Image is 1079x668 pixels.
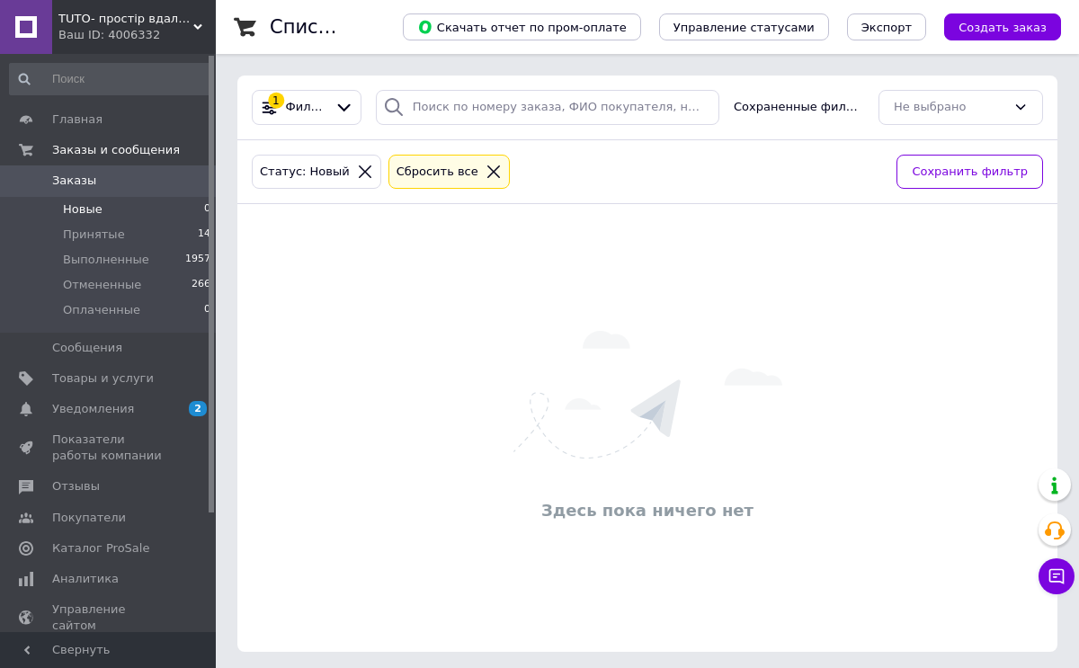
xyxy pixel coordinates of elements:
span: Уведомления [52,401,134,417]
button: Чат с покупателем [1039,558,1075,594]
span: Выполненные [63,252,149,268]
span: Отзывы [52,478,100,494]
button: Экспорт [847,13,926,40]
h1: Список заказов [270,16,424,38]
span: 14 [198,227,210,243]
span: Каталог ProSale [52,540,149,557]
span: Товары и услуги [52,370,154,387]
div: Не выбрано [894,98,1006,117]
button: Скачать отчет по пром-оплате [403,13,641,40]
div: Ваш ID: 4006332 [58,27,216,43]
span: Сохранить фильтр [912,163,1028,182]
span: Покупатели [52,510,126,526]
span: Сообщения [52,340,122,356]
div: 1 [268,93,284,109]
span: Оплаченные [63,302,140,318]
span: Показатели работы компании [52,432,166,464]
button: Создать заказ [944,13,1061,40]
input: Поиск [9,63,212,95]
span: Отмененные [63,277,141,293]
button: Сохранить фильтр [896,155,1043,190]
button: Управление статусами [659,13,829,40]
div: Сбросить все [393,163,482,182]
span: Новые [63,201,103,218]
span: Сохраненные фильтры: [734,99,864,116]
span: 1957 [185,252,210,268]
div: Здесь пока ничего нет [246,499,1048,521]
span: TUTO- простір вдалих покупок [58,11,193,27]
span: Скачать отчет по пром-оплате [417,19,627,35]
span: Заказы и сообщения [52,142,180,158]
span: 0 [204,201,210,218]
span: Аналитика [52,571,119,587]
span: 2 [189,401,207,416]
span: Создать заказ [959,21,1047,34]
span: Принятые [63,227,125,243]
a: Создать заказ [926,20,1061,33]
span: Управление статусами [673,21,815,34]
div: Статус: Новый [256,163,353,182]
span: Управление сайтом [52,601,166,634]
span: 0 [204,302,210,318]
span: Экспорт [861,21,912,34]
span: Главная [52,111,103,128]
span: Фильтры [286,99,328,116]
span: 266 [192,277,210,293]
span: Заказы [52,173,96,189]
input: Поиск по номеру заказа, ФИО покупателя, номеру телефона, Email, номеру накладной [376,90,719,125]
